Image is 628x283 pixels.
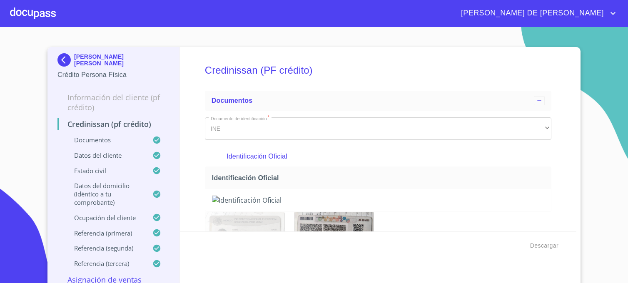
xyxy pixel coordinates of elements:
[205,91,551,111] div: Documentos
[57,213,152,222] p: Ocupación del Cliente
[212,196,544,205] img: Identificación Oficial
[205,117,551,140] div: INE
[74,53,169,67] p: [PERSON_NAME] [PERSON_NAME]
[57,229,152,237] p: Referencia (primera)
[294,212,374,263] img: Identificación Oficial
[212,174,548,182] span: Identificación Oficial
[57,70,169,80] p: Crédito Persona Física
[57,119,169,129] p: Credinissan (PF crédito)
[57,244,152,252] p: Referencia (segunda)
[57,181,152,206] p: Datos del domicilio (idéntico a tu comprobante)
[527,238,562,253] button: Descargar
[57,92,169,112] p: Información del cliente (PF crédito)
[57,53,74,67] img: Docupass spot blue
[57,166,152,175] p: Estado Civil
[57,259,152,268] p: Referencia (tercera)
[455,7,608,20] span: [PERSON_NAME] DE [PERSON_NAME]
[455,7,618,20] button: account of current user
[227,151,529,161] p: Identificación Oficial
[205,53,551,87] h5: Credinissan (PF crédito)
[57,136,152,144] p: Documentos
[57,151,152,159] p: Datos del cliente
[57,53,169,70] div: [PERSON_NAME] [PERSON_NAME]
[530,241,558,251] span: Descargar
[212,97,252,104] span: Documentos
